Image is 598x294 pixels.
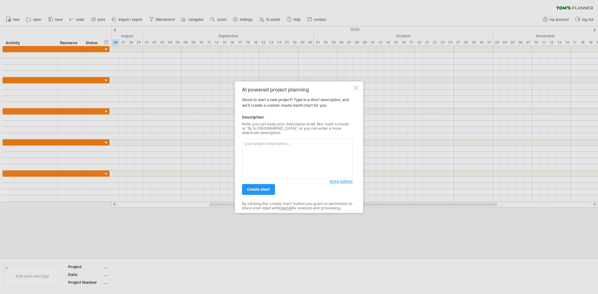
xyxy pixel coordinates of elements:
div: About to start a new project? Type in a short description, and we'll create a custom-made Gantt c... [242,87,353,207]
span: create chart [247,187,270,192]
div: Description: [242,114,353,120]
a: OpenAI [279,206,292,211]
div: By clicking the 'create chart' button you grant us permission to share your input with for analys... [242,202,353,211]
a: create chart [242,184,275,195]
div: AI powered project planning [242,87,353,92]
a: more options [330,179,353,184]
div: Note: you can keep your description brief, like 'build a house' or 'fly to [GEOGRAPHIC_DATA]', or... [242,122,353,135]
